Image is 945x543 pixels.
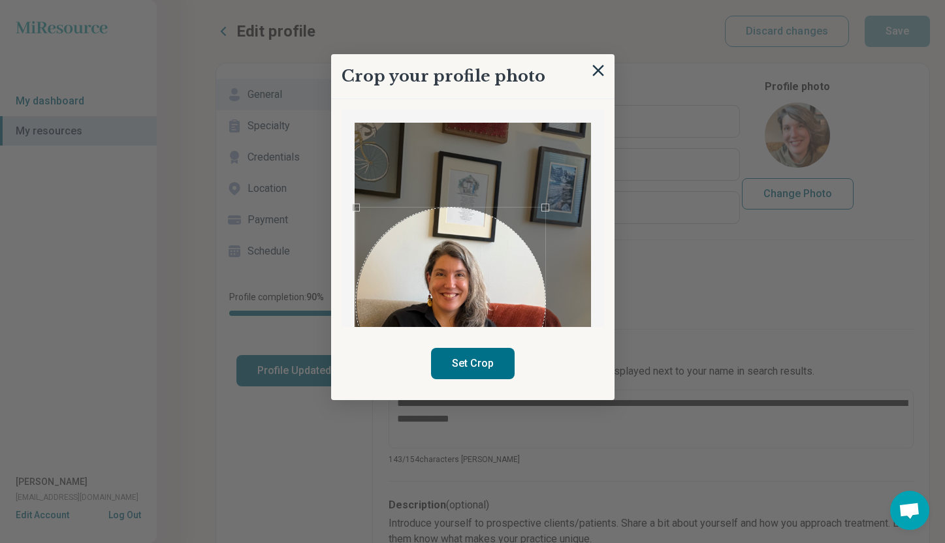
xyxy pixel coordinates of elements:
[352,204,360,211] div: Use the arrow keys to move the north west drag handle to change the crop selection area
[356,208,545,397] div: Use the arrow keys to move the crop selection area
[541,204,549,211] div: Use the arrow keys to move the north east drag handle to change the crop selection area
[431,348,515,379] button: Set Crop
[890,491,929,530] div: Open chat
[355,123,591,438] img: Crop me
[342,65,545,88] h2: Crop your profile photo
